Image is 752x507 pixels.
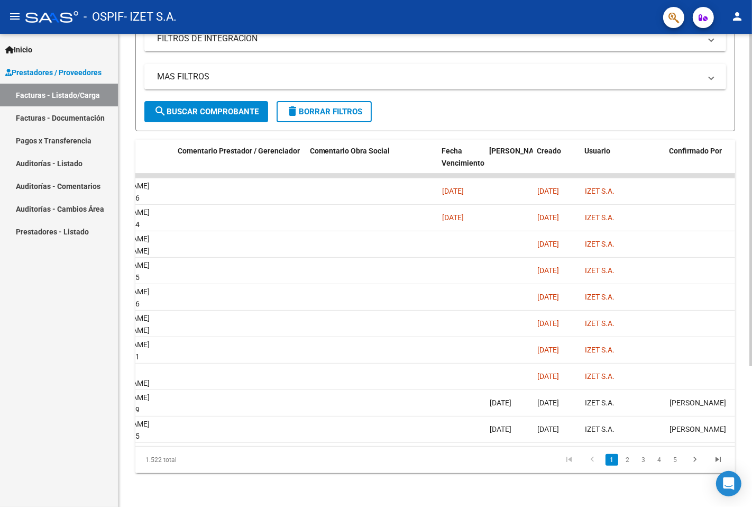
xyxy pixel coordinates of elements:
span: [DATE] [537,266,559,275]
span: Fecha Vencimiento [442,147,485,167]
span: IZET S.A. [585,266,615,275]
span: IZET S.A. [585,425,615,433]
div: Open Intercom Messenger [716,471,741,496]
span: [DATE] [490,399,511,407]
span: [DATE] [442,213,464,222]
mat-panel-title: FILTROS DE INTEGRACION [157,33,701,44]
span: IZET S.A. [585,372,615,381]
span: Prestadores / Proveedores [5,67,102,78]
span: Creado [537,147,562,155]
mat-icon: delete [286,105,299,117]
a: 4 [653,454,666,466]
datatable-header-cell: Creado [533,140,581,186]
span: Usuario [585,147,611,155]
datatable-header-cell: Comentario Obra Social [306,140,438,186]
datatable-header-cell: Fecha Confimado [485,140,533,186]
span: IZET S.A. [585,293,615,301]
span: [DATE] [442,187,464,195]
span: Borrar Filtros [286,107,362,116]
span: [DATE] [537,319,559,328]
span: [DATE] [537,293,559,301]
mat-expansion-panel-header: FILTROS DE INTEGRACION [144,26,726,51]
mat-icon: search [154,105,167,117]
div: 1.522 total [135,447,253,473]
span: IZET S.A. [585,240,615,248]
a: go to first page [559,454,579,466]
span: IZET S.A. [585,346,615,354]
a: go to next page [685,454,705,466]
li: page 4 [652,451,667,469]
span: [PERSON_NAME] [670,425,726,433]
span: Comentario Prestador / Gerenciador [178,147,300,155]
span: Inicio [5,44,32,56]
span: Comentario Obra Social [310,147,390,155]
mat-expansion-panel-header: MAS FILTROS [144,64,726,89]
a: 5 [669,454,682,466]
span: [DATE] [537,187,559,195]
li: page 2 [620,451,636,469]
li: page 3 [636,451,652,469]
a: 3 [637,454,650,466]
span: [DATE] [490,425,511,433]
li: page 1 [604,451,620,469]
span: [PERSON_NAME] [670,399,726,407]
span: - OSPIF [84,5,124,29]
datatable-header-cell: Confirmado Por [665,140,750,186]
span: [PERSON_NAME] [490,147,547,155]
span: [DATE] [537,399,559,407]
span: [DATE] [537,346,559,354]
span: [DATE] [537,240,559,248]
datatable-header-cell: Comentario Prestador / Gerenciador [173,140,306,186]
mat-icon: menu [8,10,21,23]
a: 2 [621,454,634,466]
datatable-header-cell: Usuario [581,140,665,186]
button: Buscar Comprobante [144,101,268,122]
span: IZET S.A. [585,319,615,328]
datatable-header-cell: Fecha Vencimiento [438,140,485,186]
span: Confirmado Por [670,147,722,155]
span: IZET S.A. [585,213,615,222]
button: Borrar Filtros [277,101,372,122]
li: page 5 [667,451,683,469]
a: go to last page [708,454,728,466]
a: 1 [606,454,618,466]
mat-icon: person [731,10,744,23]
span: IZET S.A. [585,187,615,195]
span: [DATE] [537,213,559,222]
span: Buscar Comprobante [154,107,259,116]
span: [DATE] [537,372,559,381]
span: - IZET S.A. [124,5,177,29]
mat-panel-title: MAS FILTROS [157,71,701,83]
span: [DATE] [537,425,559,433]
span: IZET S.A. [585,399,615,407]
a: go to previous page [582,454,602,466]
